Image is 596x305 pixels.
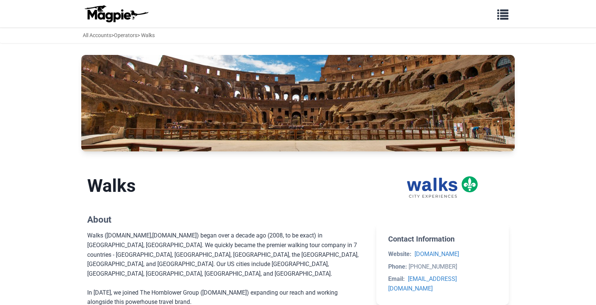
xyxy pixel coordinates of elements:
a: All Accounts [83,32,111,38]
h2: Contact Information [388,235,497,243]
img: Walks banner [81,55,515,151]
strong: Email: [388,275,405,282]
img: Walks logo [407,175,478,199]
h2: About [87,214,364,225]
strong: Website: [388,250,412,258]
a: [DOMAIN_NAME] [415,250,459,258]
img: logo-ab69f6fb50320c5b225c76a69d11143b.png [83,5,150,23]
h1: Walks [87,175,364,197]
a: Operators [114,32,137,38]
a: [DOMAIN_NAME] [202,289,247,296]
a: [DOMAIN_NAME] [152,232,197,239]
div: > > Walks [83,31,155,39]
li: [PHONE_NUMBER] [388,262,497,272]
a: [EMAIL_ADDRESS][DOMAIN_NAME] [388,275,457,292]
strong: Phone: [388,263,407,270]
div: Walks ( , ) began over a decade ago (2008, to be exact) in [GEOGRAPHIC_DATA], [GEOGRAPHIC_DATA]. ... [87,231,364,278]
a: [DOMAIN_NAME] [107,232,151,239]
